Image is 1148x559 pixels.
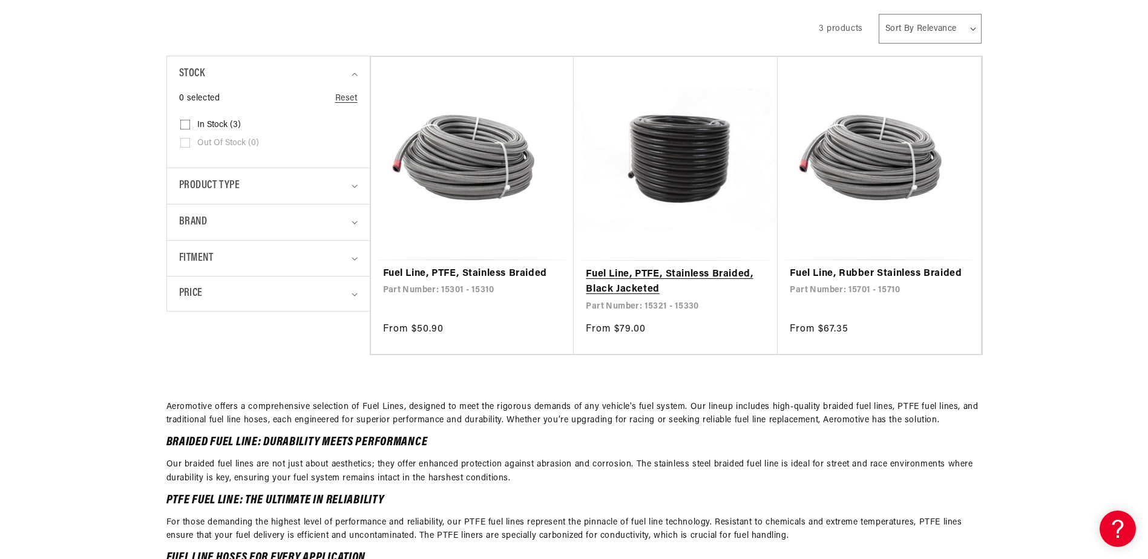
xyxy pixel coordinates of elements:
a: Fuel Line, PTFE, Stainless Braided, Black Jacketed [586,267,766,298]
span: In stock (3) [197,120,241,131]
p: Aeromotive offers a comprehensive selection of Fuel Lines, designed to meet the rigorous demands ... [166,400,982,428]
span: 3 products [819,24,863,33]
span: Stock [179,65,205,83]
span: Price [179,286,203,302]
h2: Braided Fuel Line: Durability Meets Performance [166,437,982,448]
summary: Fitment (0 selected) [179,241,358,276]
p: Our braided fuel lines are not just about aesthetics; they offer enhanced protection against abra... [166,458,982,485]
a: Reset [335,92,358,105]
span: Brand [179,214,208,231]
span: Out of stock (0) [197,138,259,149]
span: Product type [179,177,240,195]
p: For those demanding the highest level of performance and reliability, our PTFE fuel lines represe... [166,516,982,543]
summary: Stock (0 selected) [179,56,358,92]
h2: PTFE Fuel Line: The Ultimate in Reliability [166,495,982,506]
summary: Price [179,276,358,311]
summary: Product type (0 selected) [179,168,358,204]
span: 0 selected [179,92,220,105]
a: Fuel Line, PTFE, Stainless Braided [383,266,562,282]
span: Fitment [179,250,214,267]
summary: Brand (0 selected) [179,204,358,240]
a: Fuel Line, Rubber Stainless Braided [790,266,969,282]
